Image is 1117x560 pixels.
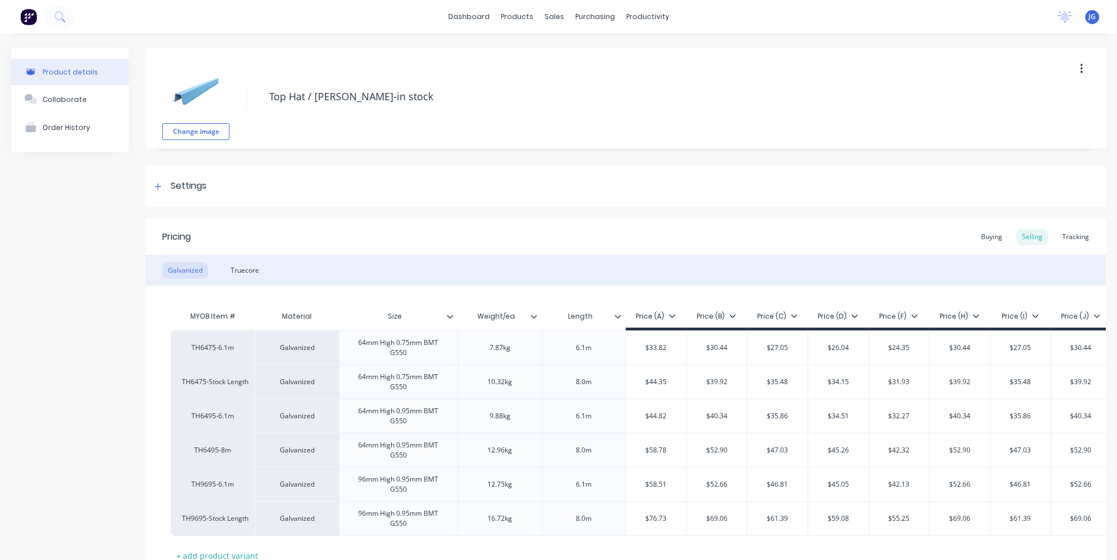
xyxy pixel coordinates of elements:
div: $39.92 [687,368,747,396]
div: TH9695-6.1mGalvanized96mm High 0.95mm BMT G55012.75kg6.1m$58.51$52.66$46.81$45.05$42.13$52.66$46.... [171,467,1111,501]
div: TH9695-Stock LengthGalvanized96mm High 0.95mm BMT G55016.72kg8.0m$76.73$69.06$61.39$59.08$55.25$6... [171,501,1111,536]
div: 8.0m [556,511,612,526]
div: Pricing [162,230,191,244]
div: Selling [1016,228,1048,245]
div: $35.48 [748,368,808,396]
div: 64mm High 0.95mm BMT G550 [344,438,453,463]
button: Collaborate [11,85,129,113]
div: Buying [975,228,1008,245]
div: $52.66 [687,470,747,498]
div: 64mm High 0.75mm BMT G550 [344,335,453,360]
div: $32.27 [869,402,930,430]
div: 12.96kg [472,443,528,458]
div: Price (J) [1061,311,1100,321]
div: $69.06 [687,505,747,533]
div: $76.73 [626,505,687,533]
div: 64mm High 0.75mm BMT G550 [344,370,453,394]
div: $52.90 [1051,436,1111,464]
div: $46.81 [991,470,1051,498]
div: $34.51 [808,402,869,430]
div: 96mm High 0.95mm BMT G550 [344,506,453,531]
img: Factory [20,8,37,25]
div: 16.72kg [472,511,528,526]
div: productivity [621,8,675,25]
div: $35.86 [748,402,808,430]
div: Galvanized [255,365,339,399]
div: $33.82 [626,334,687,362]
div: Price (I) [1002,311,1039,321]
div: TH9695-6.1m [182,479,243,489]
div: Length [542,305,626,328]
button: Change image [162,123,229,140]
div: 6.1m [556,477,612,492]
div: Galvanized [162,262,208,279]
div: Tracking [1057,228,1095,245]
div: TH6495-8m [182,445,243,455]
div: $69.06 [930,505,990,533]
div: $52.66 [1051,470,1111,498]
div: $26.04 [808,334,869,362]
div: $27.05 [991,334,1051,362]
div: TH6475-Stock LengthGalvanized64mm High 0.75mm BMT G55010.32kg8.0m$44.35$39.92$35.48$34.15$31.93$3... [171,365,1111,399]
div: Truecore [225,262,265,279]
div: Price (B) [697,311,736,321]
div: $40.34 [930,402,990,430]
div: TH6475-6.1m [182,343,243,353]
div: fileChange image [162,56,229,140]
div: products [495,8,539,25]
div: $52.90 [930,436,990,464]
div: $24.35 [869,334,930,362]
div: $58.51 [626,470,687,498]
div: Settings [171,179,206,193]
div: $42.32 [869,436,930,464]
div: TH6495-6.1m [182,411,243,421]
div: $40.34 [687,402,747,430]
div: $47.03 [991,436,1051,464]
div: Material [255,305,339,328]
div: Collaborate [43,95,87,104]
div: TH6495-8mGalvanized64mm High 0.95mm BMT G55012.96kg8.0m$58.78$52.90$47.03$45.26$42.32$52.90$47.03... [171,433,1111,467]
a: dashboard [443,8,495,25]
div: $44.82 [626,402,687,430]
div: $35.86 [991,402,1051,430]
div: sales [539,8,570,25]
div: $39.92 [1051,368,1111,396]
div: Price (F) [879,311,918,321]
div: 64mm High 0.95mm BMT G550 [344,404,453,428]
div: Galvanized [255,467,339,501]
div: Order History [43,123,90,132]
div: Price (D) [818,311,858,321]
div: $47.03 [748,436,808,464]
div: $30.44 [930,334,990,362]
img: file [168,62,224,118]
div: $44.35 [626,368,687,396]
div: $52.66 [930,470,990,498]
div: Galvanized [255,433,339,467]
div: 6.1m [556,340,612,355]
div: $55.25 [869,505,930,533]
div: $61.39 [748,505,808,533]
div: Galvanized [255,399,339,433]
div: 6.1m [556,409,612,423]
div: $45.26 [808,436,869,464]
div: 7.87kg [472,340,528,355]
div: $39.92 [930,368,990,396]
div: $69.06 [1051,505,1111,533]
div: $40.34 [1051,402,1111,430]
div: $45.05 [808,470,869,498]
div: 9.88kg [472,409,528,423]
div: $35.48 [991,368,1051,396]
div: $34.15 [808,368,869,396]
div: 12.75kg [472,477,528,492]
div: Length [542,302,619,330]
div: Galvanized [255,501,339,536]
div: Price (A) [636,311,675,321]
div: Size [339,305,458,328]
div: TH6495-6.1mGalvanized64mm High 0.95mm BMT G5509.88kg6.1m$44.82$40.34$35.86$34.51$32.27$40.34$35.8... [171,399,1111,433]
div: $46.81 [748,470,808,498]
textarea: Top Hat / [PERSON_NAME]-in stock [264,83,1005,110]
div: Galvanized [255,330,339,365]
div: 8.0m [556,443,612,458]
div: $30.44 [687,334,747,362]
div: Price (H) [940,311,979,321]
